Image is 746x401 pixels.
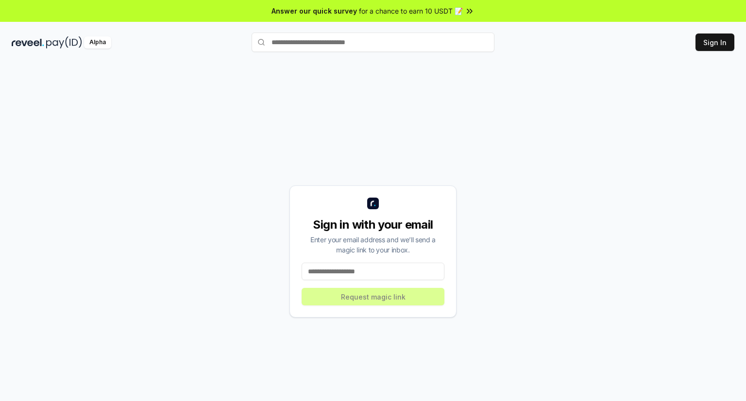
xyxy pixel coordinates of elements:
[302,217,444,233] div: Sign in with your email
[367,198,379,209] img: logo_small
[359,6,463,16] span: for a chance to earn 10 USDT 📝
[271,6,357,16] span: Answer our quick survey
[84,36,111,49] div: Alpha
[46,36,82,49] img: pay_id
[12,36,44,49] img: reveel_dark
[302,234,444,255] div: Enter your email address and we’ll send a magic link to your inbox.
[695,33,734,51] button: Sign In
